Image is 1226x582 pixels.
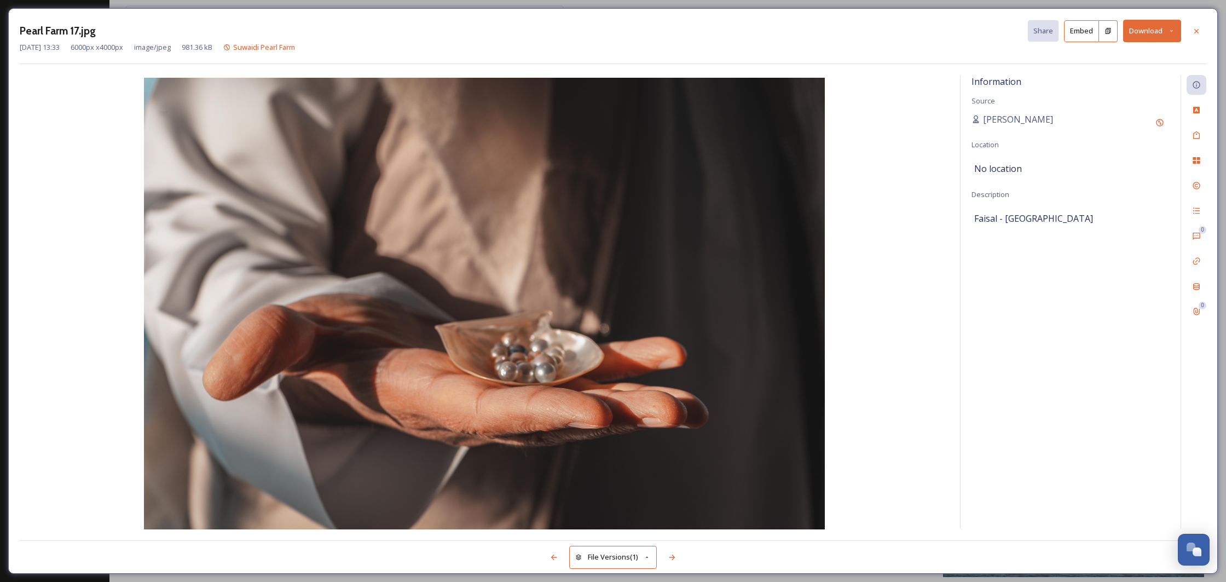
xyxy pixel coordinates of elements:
button: Open Chat [1178,534,1210,566]
span: No location [974,162,1022,175]
div: 0 [1199,302,1206,309]
span: image/jpeg [134,42,171,53]
span: [DATE] 13:33 [20,42,60,53]
span: Faisal - [GEOGRAPHIC_DATA] [974,212,1093,225]
h3: Pearl Farm 17.jpg [20,23,96,39]
span: Suwaidi Pearl Farm [233,42,295,52]
span: [PERSON_NAME] [983,113,1053,126]
button: Download [1123,20,1181,42]
span: Location [971,140,999,149]
span: 981.36 kB [182,42,212,53]
span: Information [971,76,1021,88]
button: File Versions(1) [569,546,657,568]
img: 5496A369-4680-4A5F-A09906DE14127BBE.jpg [20,78,949,532]
span: Source [971,96,995,106]
div: 0 [1199,226,1206,234]
span: 6000 px x 4000 px [71,42,123,53]
button: Share [1028,20,1059,42]
button: Embed [1064,20,1099,42]
span: Description [971,189,1009,199]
